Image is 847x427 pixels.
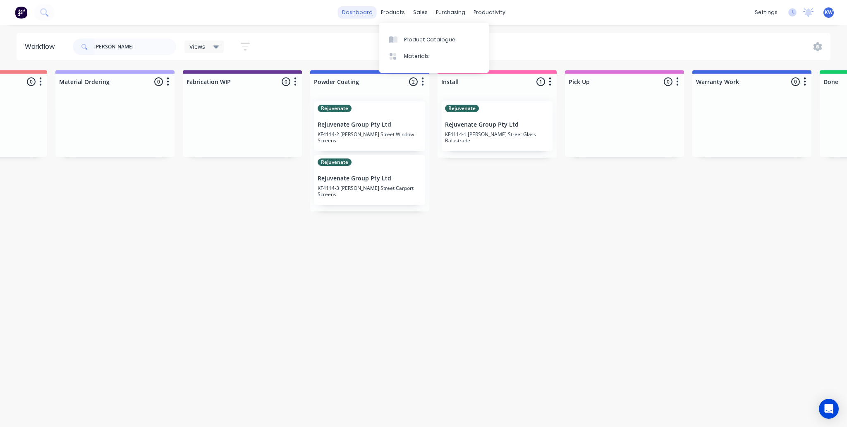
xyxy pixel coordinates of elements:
div: RejuvenateRejuvenate Group Pty LtdKF4114-1 [PERSON_NAME] Street Glass Balustrade [442,101,553,151]
div: Open Intercom Messenger [819,399,839,419]
div: RejuvenateRejuvenate Group Pty LtdKF4114-3 [PERSON_NAME] Street Carport Screens [314,155,425,205]
div: products [377,6,409,19]
input: Search for orders... [94,38,176,55]
div: Product Catalogue [404,36,455,43]
p: Rejuvenate Group Pty Ltd [318,175,422,182]
div: Rejuvenate [318,105,352,112]
p: Rejuvenate Group Pty Ltd [318,121,422,128]
span: KW [825,9,833,16]
p: KF4114-1 [PERSON_NAME] Street Glass Balustrade [445,131,549,144]
img: Factory [15,6,27,19]
a: Product Catalogue [379,31,489,48]
a: Materials [379,48,489,65]
div: Materials [404,53,429,60]
div: RejuvenateRejuvenate Group Pty LtdKF4114-2 [PERSON_NAME] Street Window Screens [314,101,425,151]
div: settings [751,6,782,19]
div: sales [409,6,432,19]
div: productivity [469,6,510,19]
div: Rejuvenate [445,105,479,112]
div: purchasing [432,6,469,19]
p: KF4114-2 [PERSON_NAME] Street Window Screens [318,131,422,144]
a: dashboard [338,6,377,19]
span: Views [189,42,205,51]
div: Rejuvenate [318,158,352,166]
p: Rejuvenate Group Pty Ltd [445,121,549,128]
div: Workflow [25,42,59,52]
p: KF4114-3 [PERSON_NAME] Street Carport Screens [318,185,422,197]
